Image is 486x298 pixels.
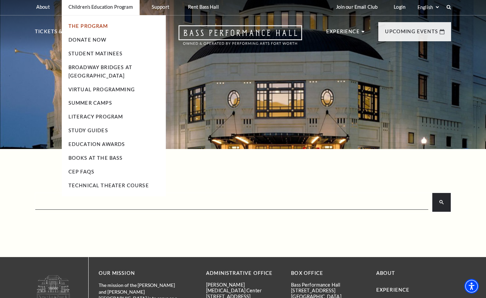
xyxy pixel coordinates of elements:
p: BOX OFFICE [291,269,366,278]
div: Accessibility Menu [464,279,479,294]
p: Bass Performance Hall [291,282,366,288]
a: CEP Faqs [68,169,94,175]
a: Books At The Bass [68,155,123,161]
button: search [432,193,451,212]
select: Select: [416,4,440,10]
input: search [36,196,426,208]
a: The Program [68,23,108,29]
a: Literacy Program [68,114,123,119]
p: Tickets & Events [35,28,85,40]
p: Experience [326,28,360,40]
a: Summer Camps [68,100,112,106]
a: Donate Now [68,37,107,43]
p: [PERSON_NAME][MEDICAL_DATA] Center [206,282,281,294]
a: Education Awards [68,141,125,147]
a: About [376,270,395,276]
p: OUR MISSION [99,269,183,278]
p: Support [152,4,169,10]
p: [STREET_ADDRESS] [291,288,366,293]
p: Rent Bass Hall [188,4,219,10]
a: Open this option [154,25,326,52]
p: Upcoming Events [385,28,438,40]
a: Broadway Bridges at [GEOGRAPHIC_DATA] [68,64,132,79]
p: About [36,4,50,10]
a: Technical Theater Course [68,183,149,188]
a: Study Guides [68,128,108,133]
a: Experience [376,287,410,293]
p: Children's Education Program [68,4,133,10]
a: Student Matinees [68,51,123,56]
a: Virtual Programming [68,87,135,92]
p: Administrative Office [206,269,281,278]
